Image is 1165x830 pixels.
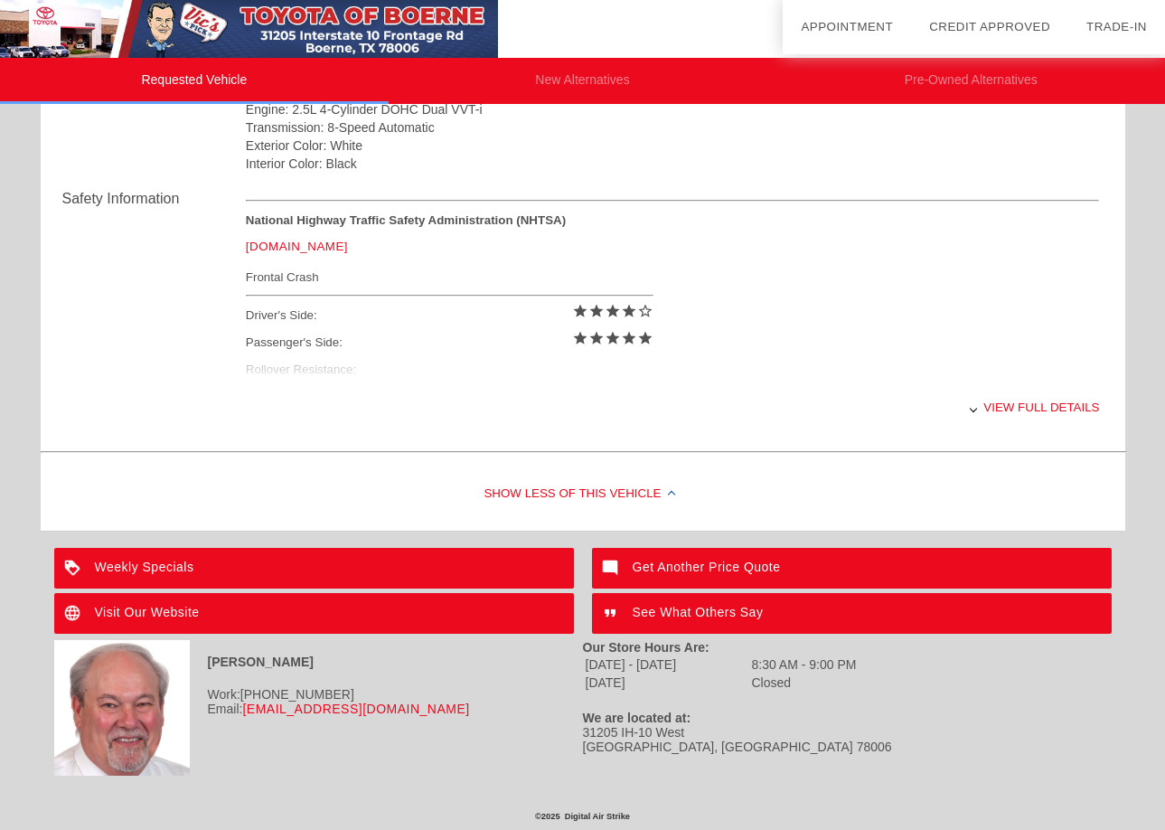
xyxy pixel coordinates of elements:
[592,593,1112,634] a: See What Others Say
[751,656,858,673] td: 8:30 AM - 9:00 PM
[751,674,858,691] td: Closed
[637,303,653,319] i: star_border
[592,593,633,634] img: ic_format_quote_white_24dp_2x.png
[1086,20,1147,33] a: Trade-In
[246,137,1100,155] div: Exterior Color: White
[592,548,633,589] img: ic_mode_comment_white_24dp_2x.png
[246,155,1100,173] div: Interior Color: Black
[41,458,1125,531] div: Show Less of this Vehicle
[242,702,469,716] a: [EMAIL_ADDRESS][DOMAIN_NAME]
[572,330,588,346] i: star
[621,303,637,319] i: star
[54,593,95,634] img: ic_language_white_24dp_2x.png
[54,548,574,589] a: Weekly Specials
[588,303,605,319] i: star
[605,330,621,346] i: star
[389,58,777,104] li: New Alternatives
[621,330,637,346] i: star
[62,188,246,210] div: Safety Information
[605,303,621,319] i: star
[54,687,583,702] div: Work:
[572,303,588,319] i: star
[585,674,749,691] td: [DATE]
[54,702,583,716] div: Email:
[592,548,1112,589] a: Get Another Price Quote
[246,213,566,227] strong: National Highway Traffic Safety Administration (NHTSA)
[246,302,653,329] div: Driver's Side:
[801,20,893,33] a: Appointment
[54,548,95,589] img: ic_loyalty_white_24dp_2x.png
[585,656,749,673] td: [DATE] - [DATE]
[776,58,1165,104] li: Pre-Owned Alternatives
[246,329,653,356] div: Passenger's Side:
[246,240,348,253] a: [DOMAIN_NAME]
[246,118,1100,137] div: Transmission: 8-Speed Automatic
[208,655,314,669] strong: [PERSON_NAME]
[583,640,709,655] strong: Our Store Hours Are:
[637,330,653,346] i: star
[583,725,1112,754] div: 31205 IH-10 West [GEOGRAPHIC_DATA], [GEOGRAPHIC_DATA] 78006
[583,711,691,725] strong: We are located at:
[929,20,1050,33] a: Credit Approved
[246,266,653,288] div: Frontal Crash
[54,593,574,634] a: Visit Our Website
[240,687,354,702] span: [PHONE_NUMBER]
[588,330,605,346] i: star
[246,385,1100,429] div: View full details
